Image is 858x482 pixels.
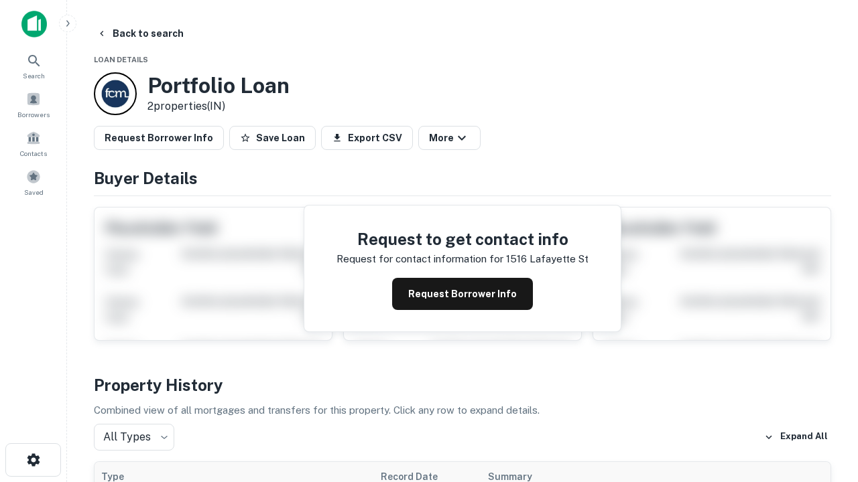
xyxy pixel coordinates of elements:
button: Save Loan [229,126,316,150]
a: Search [4,48,63,84]
span: Loan Details [94,56,148,64]
button: Request Borrower Info [392,278,533,310]
p: Combined view of all mortgages and transfers for this property. Click any row to expand details. [94,402,831,418]
a: Saved [4,164,63,200]
h4: Buyer Details [94,166,831,190]
span: Contacts [20,148,47,159]
span: Borrowers [17,109,50,120]
div: All Types [94,424,174,451]
button: Expand All [761,427,831,447]
h4: Property History [94,373,831,397]
button: Back to search [91,21,189,46]
button: More [418,126,481,150]
span: Search [23,70,45,81]
p: 2 properties (IN) [147,98,290,114]
a: Borrowers [4,86,63,123]
button: Request Borrower Info [94,126,224,150]
a: Contacts [4,125,63,161]
span: Saved [24,187,44,197]
p: 1516 lafayette st [506,251,589,267]
iframe: Chat Widget [791,375,858,439]
p: Request for contact information for [336,251,503,267]
button: Export CSV [321,126,413,150]
h3: Portfolio Loan [147,73,290,98]
h4: Request to get contact info [336,227,589,251]
img: capitalize-icon.png [21,11,47,37]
